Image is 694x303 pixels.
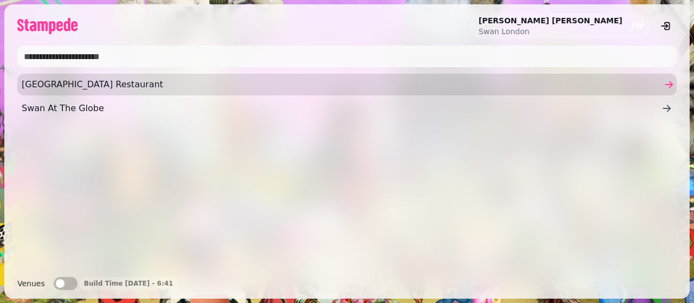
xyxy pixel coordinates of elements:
[84,279,173,288] p: Build Time [DATE] - 6:41
[631,22,644,30] span: JW
[17,74,677,95] a: [GEOGRAPHIC_DATA] Restaurant
[17,277,45,290] label: Venues
[22,102,661,115] span: Swan At The Globe
[22,78,661,91] span: [GEOGRAPHIC_DATA] Restaurant
[17,98,677,119] a: Swan At The Globe
[17,18,78,34] img: logo
[479,15,622,26] h2: [PERSON_NAME] [PERSON_NAME]
[479,26,622,37] p: Swan London
[655,15,677,37] button: logout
